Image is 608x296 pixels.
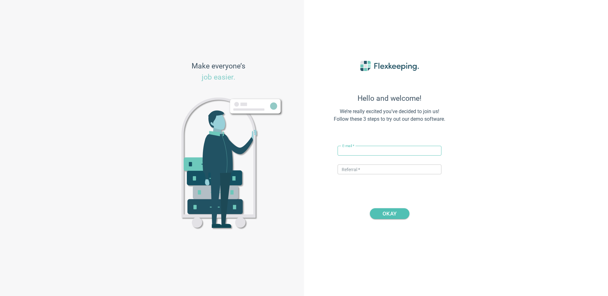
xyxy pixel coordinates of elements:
button: OKAY [370,208,409,219]
span: job easier. [202,73,235,81]
span: OKAY [383,208,396,219]
span: Hello and welcome! [320,94,459,103]
span: We’re really excited you’ve decided to join us! Follow these 3 steps to try out our demo software. [320,108,459,123]
span: Make everyone’s [192,61,245,83]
